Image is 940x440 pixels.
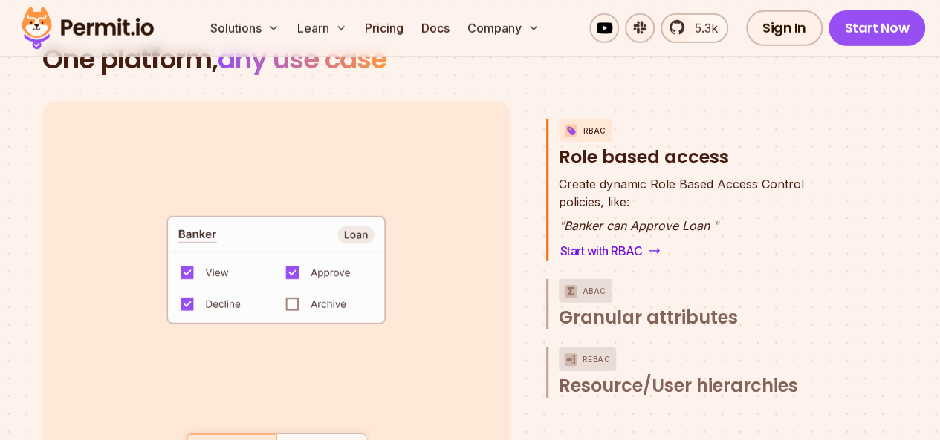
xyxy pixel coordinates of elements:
[204,13,285,43] button: Solutions
[559,175,804,211] p: policies, like:
[583,347,611,371] p: ReBAC
[559,347,836,398] button: ReBACResource/User hierarchies
[218,40,386,78] span: any use case
[559,175,804,193] span: Create dynamic Role Based Access Control
[559,175,836,261] div: RBACRole based access
[559,374,798,398] span: Resource/User hierarchies
[746,10,823,46] a: Sign In
[415,13,456,43] a: Docs
[291,13,353,43] button: Learn
[661,13,728,43] a: 5.3k
[686,19,718,37] span: 5.3k
[559,217,804,234] p: Banker can Approve Loan
[559,306,738,329] span: Granular attributes
[559,279,836,329] button: ABACGranular attributes
[583,279,606,303] p: ABAC
[829,10,926,46] a: Start Now
[359,13,409,43] a: Pricing
[559,218,564,233] span: "
[15,3,161,53] img: Permit logo
[42,45,898,74] h2: One platform,
[713,218,719,233] span: "
[461,13,545,43] button: Company
[559,240,662,261] a: Start with RBAC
